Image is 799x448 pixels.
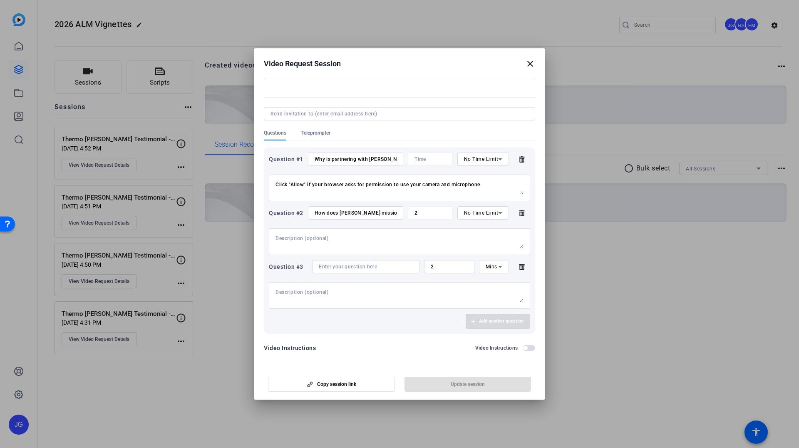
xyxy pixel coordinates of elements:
input: Time [431,263,468,270]
div: Video Request Session [264,59,535,69]
div: Question #1 [269,154,303,164]
span: Questions [264,130,286,136]
div: Question #2 [269,208,303,218]
h2: Video Instructions [475,345,518,351]
input: Enter your question here [319,263,413,270]
span: Copy session link [317,381,356,388]
span: No Time Limit [464,210,499,216]
button: Copy session link [268,377,395,392]
input: Enter your question here [315,210,397,216]
span: Teleprompter [301,130,330,136]
mat-icon: close [525,59,535,69]
div: Question #3 [269,262,308,272]
input: Enter your question here [315,156,397,163]
input: Time [414,156,446,163]
span: Mins [486,264,497,270]
span: No Time Limit [464,156,499,162]
div: Video Instructions [264,343,316,353]
input: Time [414,210,446,216]
input: Send invitation to (enter email address here) [270,110,525,117]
